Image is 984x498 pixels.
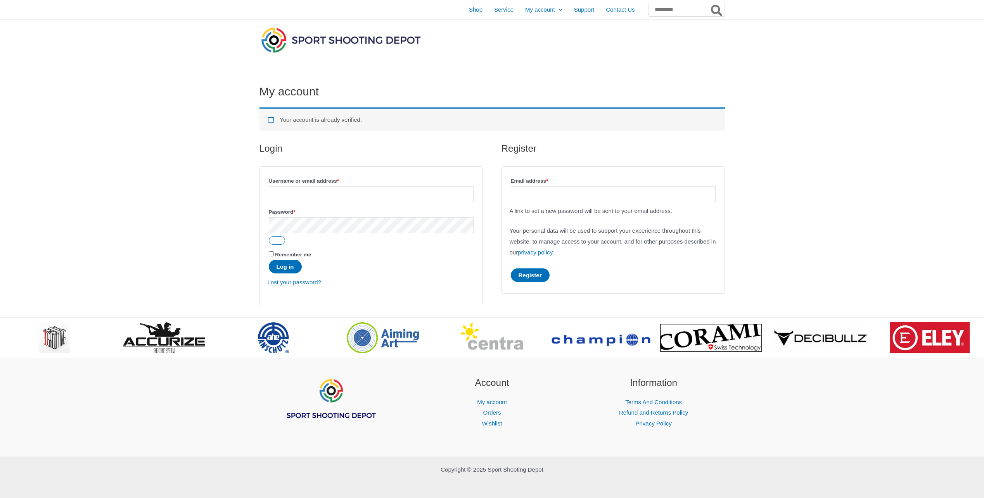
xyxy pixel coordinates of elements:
[269,176,474,186] label: Username or email address
[583,397,725,429] nav: Information
[619,409,688,416] a: Refund and Returns Policy
[269,260,302,273] button: Log in
[625,399,682,405] a: Terms And Conditions
[518,249,552,256] a: privacy policy
[583,376,725,429] aside: Footer Widget 3
[482,420,502,427] a: Wishlist
[635,420,671,427] a: Privacy Policy
[511,176,716,186] label: Email address
[510,225,717,258] p: Your personal data will be used to support your experience throughout this website, to manage acc...
[259,142,483,155] h2: Login
[421,376,563,390] h2: Account
[421,397,563,429] nav: Account
[259,85,725,99] h1: My account
[259,376,402,439] aside: Footer Widget 1
[269,236,285,245] button: Show password
[268,279,321,285] a: Lost your password?
[510,206,717,216] p: A link to set a new password will be sent to your email address.
[483,409,501,416] a: Orders
[502,142,725,155] h2: Register
[275,252,311,258] span: Remember me
[511,268,550,282] button: Register
[477,399,507,405] a: My account
[269,251,274,256] input: Remember me
[421,376,563,429] aside: Footer Widget 2
[583,376,725,390] h2: Information
[259,464,725,475] p: Copyright © 2025 Sport Shooting Depot
[269,207,474,217] label: Password
[259,107,725,131] div: Your account is already verified.
[890,322,969,353] img: brand logo
[259,26,422,54] img: Sport Shooting Depot
[709,3,725,16] button: Search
